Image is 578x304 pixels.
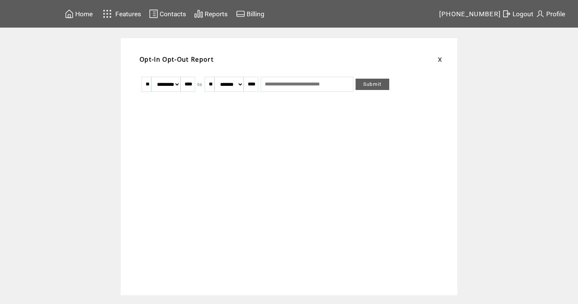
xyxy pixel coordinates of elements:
[247,10,264,18] span: Billing
[439,10,501,18] span: [PHONE_NUMBER]
[197,82,202,87] span: to
[534,8,566,20] a: Profile
[536,9,545,19] img: profile.svg
[235,8,266,20] a: Billing
[149,9,158,19] img: contacts.svg
[501,8,534,20] a: Logout
[64,8,94,20] a: Home
[194,9,203,19] img: chart.svg
[513,10,533,18] span: Logout
[115,10,141,18] span: Features
[205,10,228,18] span: Reports
[101,8,114,20] img: features.svg
[65,9,74,19] img: home.svg
[236,9,245,19] img: creidtcard.svg
[502,9,511,19] img: exit.svg
[99,6,142,21] a: Features
[160,10,186,18] span: Contacts
[148,8,187,20] a: Contacts
[140,55,214,64] span: Opt-In Opt-Out Report
[546,10,565,18] span: Profile
[356,79,389,90] a: Submit
[75,10,93,18] span: Home
[193,8,229,20] a: Reports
